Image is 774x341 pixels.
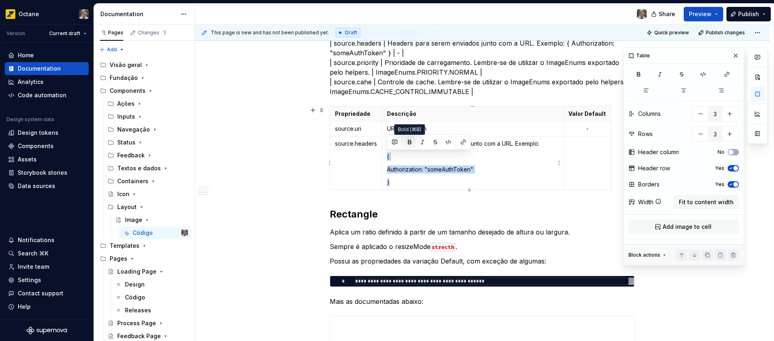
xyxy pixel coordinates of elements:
[112,291,191,304] a: Código
[684,7,723,21] button: Preview
[100,29,123,36] div: Pages
[117,190,129,198] div: Icon
[120,226,191,239] a: CódigoTiago
[5,49,89,62] a: Home
[18,236,54,244] div: Notifications
[330,242,635,251] p: Sempre é aplicado o resizeMode .
[117,164,161,172] div: Textos e dados
[79,9,89,19] img: Tiago
[117,332,161,340] div: Feedback Page
[125,216,142,224] div: Image
[18,303,31,311] div: Help
[6,9,15,19] img: e8093afa-4b23-4413-bf51-00cde92dbd3f.png
[18,276,41,284] div: Settings
[726,7,771,21] button: Publish
[125,293,145,301] div: Código
[181,230,188,236] img: Tiago
[211,29,329,36] span: This page is new and has not been published yet.
[568,125,606,133] p: -
[18,155,37,163] div: Assets
[117,138,135,146] div: Status
[161,29,167,36] span: 1
[637,9,647,19] img: Tiago
[104,123,191,136] div: Navegação
[107,46,117,53] span: Add
[5,300,89,313] button: Help
[18,182,55,190] div: Data sources
[5,287,89,300] button: Contact support
[110,74,138,82] div: Fundação
[110,61,142,69] div: Visão geral
[110,242,139,250] div: Templates
[18,249,48,257] div: Search ⌘K
[27,326,67,335] svg: Supernova Logo
[330,208,635,221] h2: Rectangle
[104,136,191,149] div: Status
[110,255,127,263] div: Pages
[97,84,191,97] div: Components
[19,10,39,18] div: Octane
[5,260,89,273] a: Invite team
[2,5,92,23] button: OctaneTiago
[654,29,689,36] span: Quick preview
[104,188,191,201] a: Icon
[6,30,25,37] div: Version
[335,140,377,148] p: source.headers
[5,234,89,247] button: Notifications
[5,180,89,192] a: Data sources
[5,89,89,102] a: Code automation
[117,177,148,185] div: Containers
[104,201,191,213] div: Layout
[97,59,191,71] div: Visão geral
[104,317,191,330] a: Process Page
[394,124,425,135] div: Bold (⌘B)
[18,263,49,271] div: Invite team
[18,51,34,59] div: Home
[387,110,558,118] p: Descrição
[18,78,44,86] div: Analytics
[97,252,191,265] div: Pages
[568,110,606,118] p: Valor Default
[125,306,151,314] div: Releases
[387,165,558,174] p: Authorization: "someAuthToken"
[387,125,558,133] p: URI da imagem
[112,278,191,291] a: Design
[125,280,145,289] div: Design
[330,256,635,266] p: Possui as propriedades da variação Default, com exceção de algumas:
[5,166,89,179] a: Storybook stories
[46,28,90,39] button: Current draft
[104,265,191,278] a: Loading Page
[5,75,89,88] a: Analytics
[335,110,377,118] p: Propriedade
[112,213,191,226] a: Image
[117,113,135,121] div: Inputs
[6,116,54,123] div: Design system data
[644,27,693,38] button: Quick preview
[431,243,456,252] code: strecth
[5,140,89,153] a: Components
[330,297,635,306] p: Mais as documentadas abaixo:
[100,10,177,18] div: Documentation
[104,175,191,188] div: Containers
[49,30,80,37] span: Current draft
[18,142,54,150] div: Components
[5,126,89,139] a: Design tokens
[387,153,558,161] p: {
[97,71,191,84] div: Fundação
[133,229,153,237] div: Código
[97,44,127,55] button: Add
[18,129,58,137] div: Design tokens
[330,9,635,96] p: | Propriedade | Descrição | Valor Default | | --- | --- | --- | | source.uri | URL da imagem. | -...
[110,87,146,95] div: Components
[5,274,89,287] a: Settings
[5,62,89,75] a: Documentation
[97,239,191,252] div: Templates
[117,319,156,327] div: Process Page
[117,100,135,108] div: Ações
[117,268,156,276] div: Loading Page
[112,304,191,317] a: Releases
[387,178,558,186] p: }
[387,140,558,148] p: Headers para serem enviados junto com a URL. Exemplo:
[696,27,749,38] button: Publish changes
